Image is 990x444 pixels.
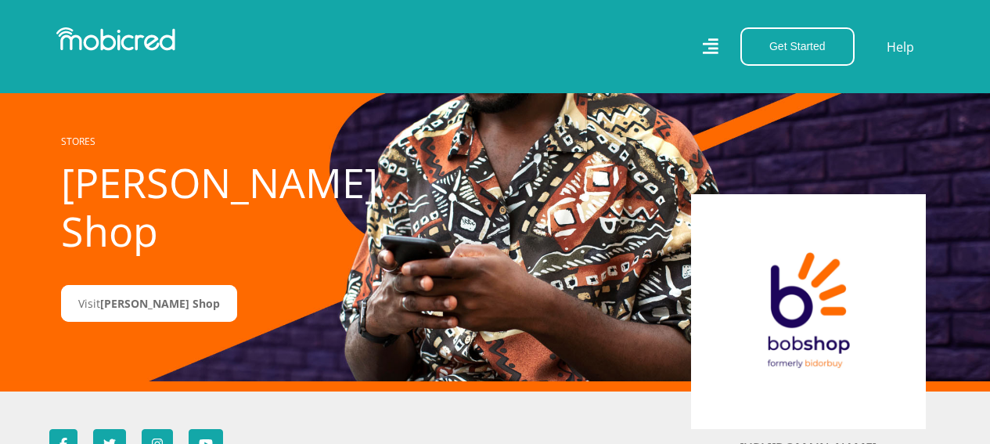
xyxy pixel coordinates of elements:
h1: [PERSON_NAME] Shop [61,158,409,256]
a: STORES [61,135,95,148]
button: Get Started [740,27,855,66]
img: Bob Shop [715,218,902,406]
a: Help [886,37,915,57]
img: Mobicred [56,27,175,51]
span: [PERSON_NAME] Shop [100,296,220,311]
a: Visit[PERSON_NAME] Shop [61,285,237,322]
